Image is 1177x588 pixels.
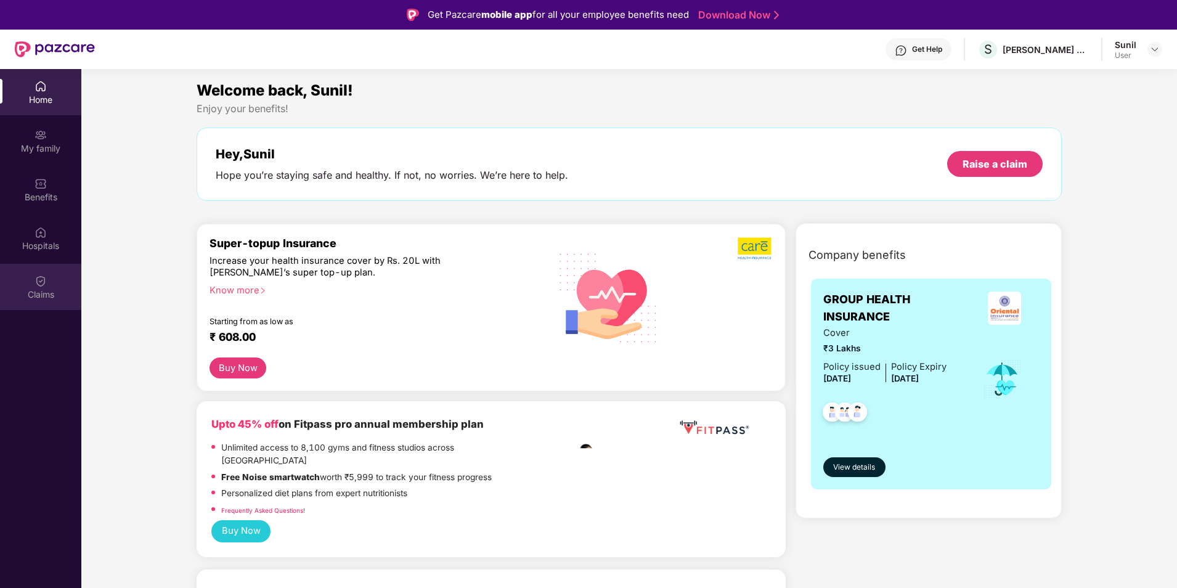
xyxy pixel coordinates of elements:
[211,418,484,430] b: on Fitpass pro annual membership plan
[817,399,847,429] img: svg+xml;base64,PHN2ZyB4bWxucz0iaHR0cDovL3d3dy53My5vcmcvMjAwMC9zdmciIHdpZHRoPSI0OC45NDMiIGhlaWdodD...
[823,291,970,326] span: GROUP HEALTH INSURANCE
[698,9,775,22] a: Download Now
[481,9,532,20] strong: mobile app
[823,342,947,356] span: ₹3 Lakhs
[221,487,407,500] p: Personalized diet plans from expert nutritionists
[216,169,568,182] div: Hope you’re staying safe and healthy. If not, no worries. We’re here to help.
[984,42,992,57] span: S
[221,471,492,484] p: worth ₹5,999 to track your fitness progress
[677,416,751,439] img: fppp.png
[221,507,305,514] a: Frequently Asked Questions!
[221,441,538,468] p: Unlimited access to 8,100 gyms and fitness studios across [GEOGRAPHIC_DATA]
[833,462,875,473] span: View details
[823,360,881,374] div: Policy issued
[823,326,947,340] span: Cover
[35,226,47,239] img: svg+xml;base64,PHN2ZyBpZD0iSG9zcGl0YWxzIiB4bWxucz0iaHR0cDovL3d3dy53My5vcmcvMjAwMC9zdmciIHdpZHRoPS...
[830,399,860,429] img: svg+xml;base64,PHN2ZyB4bWxucz0iaHR0cDovL3d3dy53My5vcmcvMjAwMC9zdmciIHdpZHRoPSI0OC45MTUiIGhlaWdodD...
[216,147,568,161] div: Hey, Sunil
[982,359,1022,399] img: icon
[1003,44,1089,55] div: [PERSON_NAME] CONSULTANTS P LTD
[891,360,947,374] div: Policy Expiry
[891,374,919,383] span: [DATE]
[35,275,47,287] img: svg+xml;base64,PHN2ZyBpZD0iQ2xhaW0iIHhtbG5zPSJodHRwOi8vd3d3LnczLm9yZy8yMDAwL3N2ZyIgd2lkdGg9IjIwIi...
[221,472,320,482] strong: Free Noise smartwatch
[210,237,538,250] div: Super-topup Insurance
[1150,44,1160,54] img: svg+xml;base64,PHN2ZyBpZD0iRHJvcGRvd24tMzJ4MzIiIHhtbG5zPSJodHRwOi8vd3d3LnczLm9yZy8yMDAwL3N2ZyIgd2...
[407,9,419,21] img: Logo
[550,237,667,357] img: svg+xml;base64,PHN2ZyB4bWxucz0iaHR0cDovL3d3dy53My5vcmcvMjAwMC9zdmciIHhtbG5zOnhsaW5rPSJodHRwOi8vd3...
[988,292,1021,325] img: insurerLogo
[35,178,47,190] img: svg+xml;base64,PHN2ZyBpZD0iQmVuZWZpdHMiIHhtbG5zPSJodHRwOi8vd3d3LnczLm9yZy8yMDAwL3N2ZyIgd2lkdGg9Ij...
[842,399,873,429] img: svg+xml;base64,PHN2ZyB4bWxucz0iaHR0cDovL3d3dy53My5vcmcvMjAwMC9zdmciIHdpZHRoPSI0OC45NDMiIGhlaWdodD...
[912,44,942,54] div: Get Help
[15,41,95,57] img: New Pazcare Logo
[210,285,531,293] div: Know more
[738,237,773,260] img: b5dec4f62d2307b9de63beb79f102df3.png
[428,7,689,22] div: Get Pazcare for all your employee benefits need
[1115,39,1136,51] div: Sunil
[211,520,271,543] button: Buy Now
[1115,51,1136,60] div: User
[823,457,886,477] button: View details
[210,255,485,279] div: Increase your health insurance cover by Rs. 20L with [PERSON_NAME]’s super top-up plan.
[895,44,907,57] img: svg+xml;base64,PHN2ZyBpZD0iSGVscC0zMngzMiIgeG1sbnM9Imh0dHA6Ly93d3cudzMub3JnLzIwMDAvc3ZnIiB3aWR0aD...
[210,330,526,345] div: ₹ 608.00
[35,129,47,141] img: svg+xml;base64,PHN2ZyB3aWR0aD0iMjAiIGhlaWdodD0iMjAiIHZpZXdCb3g9IjAgMCAyMCAyMCIgZmlsbD0ibm9uZSIgeG...
[808,247,906,264] span: Company benefits
[35,80,47,92] img: svg+xml;base64,PHN2ZyBpZD0iSG9tZSIgeG1sbnM9Imh0dHA6Ly93d3cudzMub3JnLzIwMDAvc3ZnIiB3aWR0aD0iMjAiIG...
[210,357,266,379] button: Buy Now
[537,441,624,527] img: fpp.png
[210,317,486,325] div: Starting from as low as
[197,102,1062,115] div: Enjoy your benefits!
[259,287,266,294] span: right
[774,9,779,22] img: Stroke
[211,418,279,430] b: Upto 45% off
[823,374,851,383] span: [DATE]
[963,157,1027,171] div: Raise a claim
[197,81,353,99] span: Welcome back, Sunil!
